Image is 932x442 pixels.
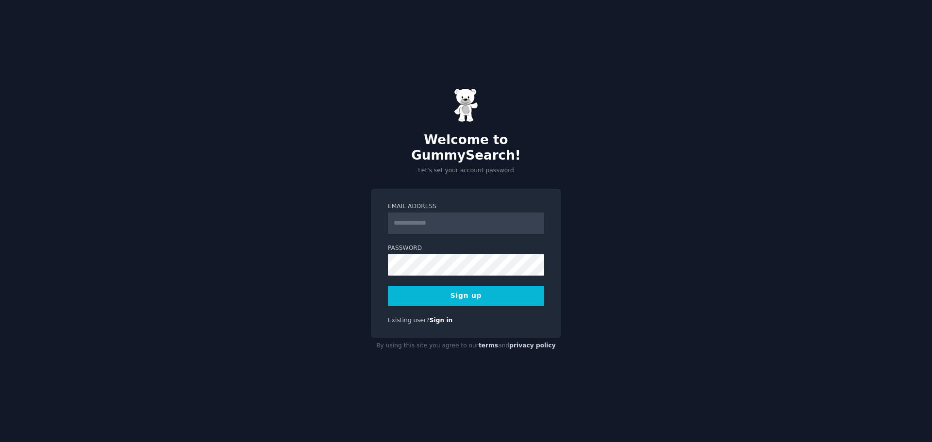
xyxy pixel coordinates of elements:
[479,342,498,349] a: terms
[371,132,561,163] h2: Welcome to GummySearch!
[371,166,561,175] p: Let's set your account password
[388,317,430,324] span: Existing user?
[509,342,556,349] a: privacy policy
[388,202,544,211] label: Email Address
[371,338,561,354] div: By using this site you agree to our and
[388,286,544,306] button: Sign up
[430,317,453,324] a: Sign in
[454,88,478,122] img: Gummy Bear
[388,244,544,253] label: Password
